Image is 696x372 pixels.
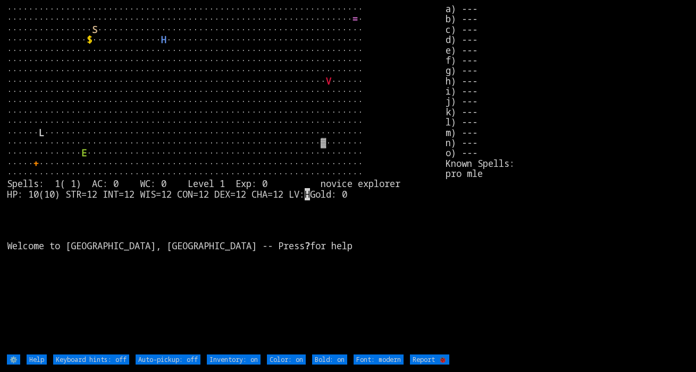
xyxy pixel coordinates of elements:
[27,354,47,365] input: Help
[81,147,87,159] font: E
[326,75,331,87] font: V
[353,13,358,25] font: =
[305,240,310,252] b: ?
[53,354,129,365] input: Keyboard hints: off
[267,354,306,365] input: Color: on
[207,354,261,365] input: Inventory: on
[354,354,404,365] input: Font: modern
[305,188,310,200] mark: H
[92,23,97,36] font: S
[87,33,92,46] font: $
[161,33,166,46] font: H
[39,126,44,139] font: L
[312,354,347,365] input: Bold: on
[7,4,446,353] larn: ··································································· ·····························...
[410,354,449,365] input: Report 🐞
[446,4,689,353] stats: a) --- b) --- c) --- d) --- e) --- f) --- g) --- h) --- i) --- j) --- k) --- l) --- m) --- n) ---...
[136,354,200,365] input: Auto-pickup: off
[7,354,20,365] input: ⚙️
[33,157,39,170] font: +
